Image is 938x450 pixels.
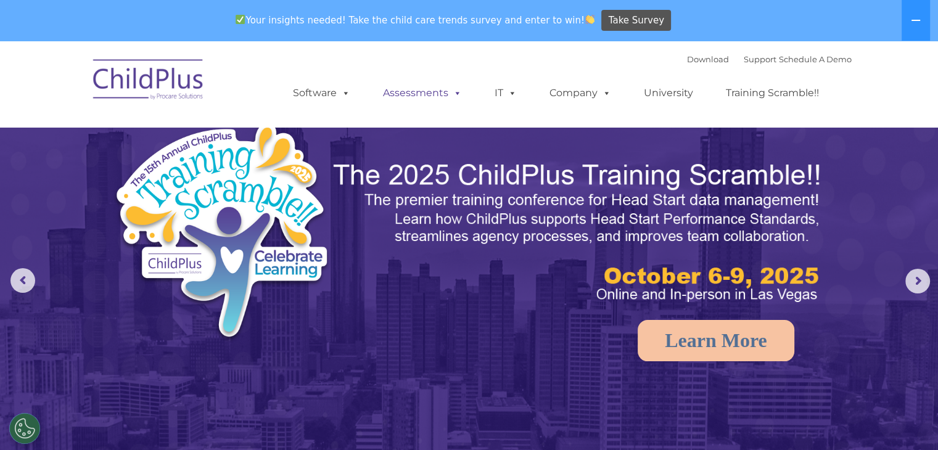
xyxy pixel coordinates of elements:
[371,81,474,105] a: Assessments
[779,54,852,64] a: Schedule A Demo
[482,81,529,105] a: IT
[231,8,600,32] span: Your insights needed! Take the child care trends survey and enter to win!
[744,54,776,64] a: Support
[687,54,729,64] a: Download
[537,81,623,105] a: Company
[609,10,664,31] span: Take Survey
[601,10,671,31] a: Take Survey
[171,132,224,141] span: Phone number
[236,15,245,24] img: ✅
[585,15,594,24] img: 👏
[9,413,40,444] button: Cookies Settings
[687,54,852,64] font: |
[714,81,831,105] a: Training Scramble!!
[171,81,209,91] span: Last name
[281,81,363,105] a: Software
[632,81,706,105] a: University
[638,320,794,361] a: Learn More
[87,51,210,112] img: ChildPlus by Procare Solutions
